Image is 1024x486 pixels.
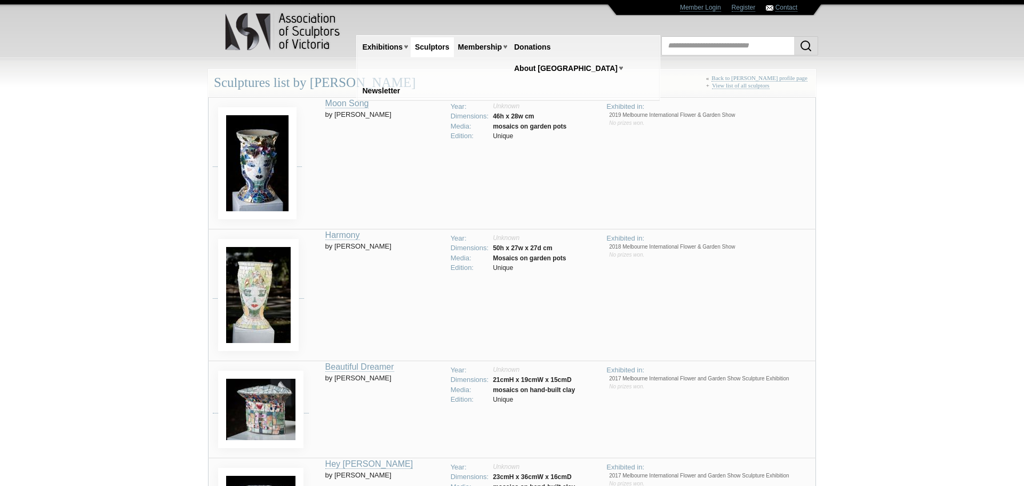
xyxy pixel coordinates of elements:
[449,131,491,141] td: Edition:
[606,366,644,374] span: Exhibited in:
[218,107,297,219] img: Mary McMahon
[732,4,756,12] a: Register
[449,375,491,385] td: Dimensions:
[711,75,807,82] a: Back to [PERSON_NAME] profile page
[449,472,491,482] td: Dimensions:
[775,4,797,12] a: Contact
[510,37,555,57] a: Donations
[606,463,644,471] span: Exhibited in:
[680,4,721,12] a: Member Login
[491,131,569,141] td: Unique
[493,376,571,384] strong: 21cmH x 19cmW x 15cmD
[493,463,519,471] span: Unknown
[609,252,644,258] span: No prizes won.
[449,263,491,273] td: Edition:
[454,37,506,57] a: Membership
[609,120,644,126] span: No prizes won.
[325,361,444,458] td: by [PERSON_NAME]
[449,385,491,395] td: Media:
[325,229,444,361] td: by [PERSON_NAME]
[609,472,811,480] li: 2017 Melbourne International Flower and Garden Show Sculpture Exhibition
[411,37,454,57] a: Sculptors
[325,230,360,240] a: Harmony
[609,111,811,119] li: 2019 Melbourne International Flower & Garden Show
[712,82,770,89] a: View list of all sculptors
[606,102,644,110] span: Exhibited in:
[493,366,519,373] span: Unknown
[449,463,491,473] td: Year:
[606,234,644,242] span: Exhibited in:
[449,253,491,264] td: Media:
[449,111,491,122] td: Dimensions:
[799,39,812,52] img: Search
[493,102,519,110] span: Unknown
[493,386,575,394] strong: mosaics on hand-built clay
[706,75,810,93] div: « +
[493,473,571,481] strong: 23cmH x 36cmW x 16cmD
[766,5,773,11] img: Contact ASV
[493,123,566,130] strong: mosaics on garden pots
[325,99,369,108] a: Moon Song
[493,113,534,120] strong: 46h x 28w cm
[510,59,622,78] a: About [GEOGRAPHIC_DATA]
[491,263,568,273] td: Unique
[358,81,405,101] a: Newsletter
[325,459,413,469] a: Hey [PERSON_NAME]
[218,371,303,448] img: Mary McMahon
[449,365,491,376] td: Year:
[609,384,644,389] span: No prizes won.
[609,243,811,251] li: 2018 Melbourne International Flower & Garden Show
[325,97,444,229] td: by [PERSON_NAME]
[449,122,491,132] td: Media:
[218,239,299,351] img: Mary McMahon
[493,244,552,252] strong: 50h x 27w x 27d cm
[449,234,491,244] td: Year:
[208,69,816,97] div: Sculptures list by [PERSON_NAME]
[449,395,491,405] td: Edition:
[325,362,394,372] a: Beautiful Dreamer
[609,375,811,383] li: 2017 Melbourne International Flower and Garden Show Sculpture Exhibition
[449,102,491,112] td: Year:
[491,395,577,405] td: Unique
[493,234,519,242] span: Unknown
[493,254,566,262] strong: Mosaics on garden pots
[358,37,407,57] a: Exhibitions
[449,243,491,253] td: Dimensions:
[225,11,342,53] img: logo.png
